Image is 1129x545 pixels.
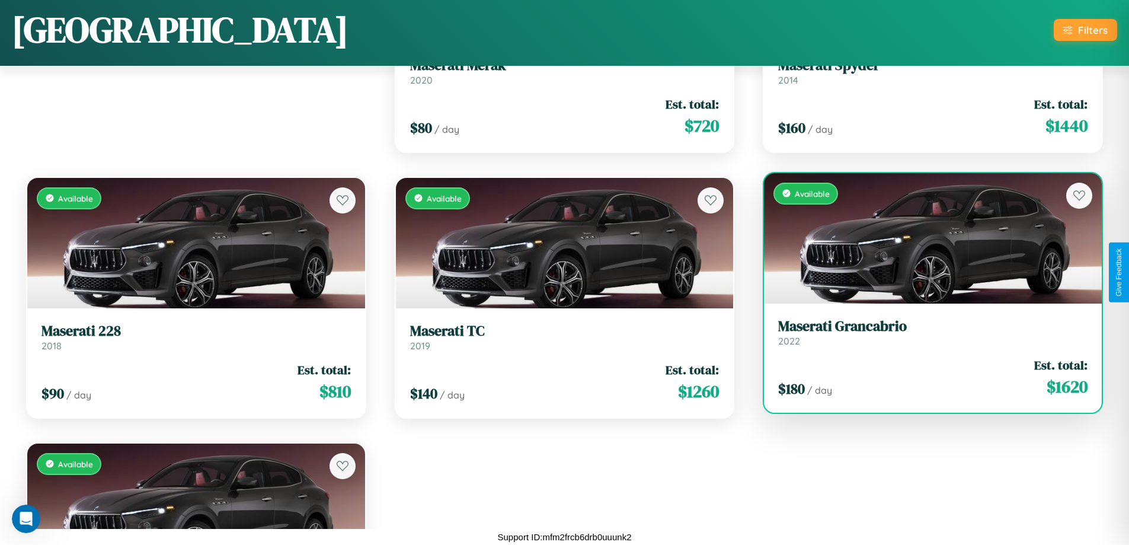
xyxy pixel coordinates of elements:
[440,389,465,401] span: / day
[778,318,1088,335] h3: Maserati Grancabrio
[434,123,459,135] span: / day
[1115,248,1123,297] div: Give Feedback
[58,459,93,469] span: Available
[58,193,93,203] span: Available
[778,118,805,138] span: $ 160
[795,189,830,199] span: Available
[685,114,719,138] span: $ 720
[807,384,832,396] span: / day
[778,379,805,399] span: $ 180
[410,323,719,340] h3: Maserati TC
[410,57,719,74] h3: Maserati Merak
[41,323,351,352] a: Maserati 2282018
[410,74,433,86] span: 2020
[319,380,351,403] span: $ 810
[1034,95,1088,113] span: Est. total:
[410,323,719,352] a: Maserati TC2019
[498,529,632,545] p: Support ID: mfm2frcb6drb0uuunk2
[410,384,437,403] span: $ 140
[1078,24,1108,36] div: Filters
[778,57,1088,86] a: Maserati Spyder2014
[12,5,348,54] h1: [GEOGRAPHIC_DATA]
[1054,19,1117,41] button: Filters
[778,74,798,86] span: 2014
[12,505,40,533] iframe: Intercom live chat
[41,340,62,352] span: 2018
[410,57,719,86] a: Maserati Merak2020
[1047,375,1088,399] span: $ 1620
[1045,114,1088,138] span: $ 1440
[778,57,1088,74] h3: Maserati Spyder
[41,323,351,340] h3: Maserati 228
[778,318,1088,347] a: Maserati Grancabrio2022
[678,380,719,403] span: $ 1260
[778,335,800,347] span: 2022
[410,340,430,352] span: 2019
[1034,356,1088,374] span: Est. total:
[808,123,833,135] span: / day
[41,384,64,403] span: $ 90
[410,118,432,138] span: $ 80
[666,361,719,378] span: Est. total:
[666,95,719,113] span: Est. total:
[66,389,91,401] span: / day
[427,193,462,203] span: Available
[298,361,351,378] span: Est. total:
